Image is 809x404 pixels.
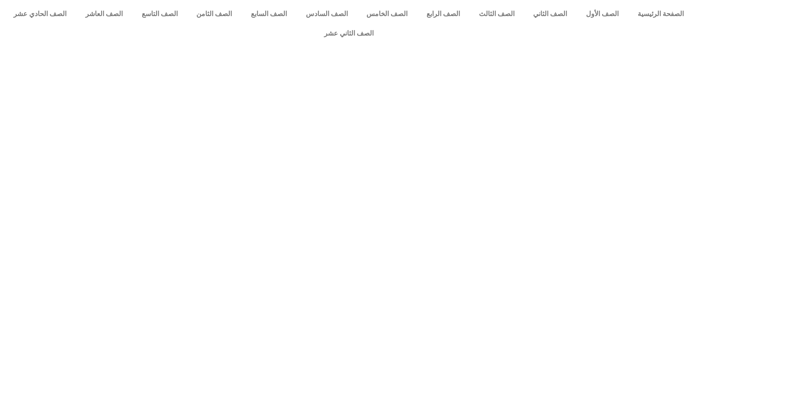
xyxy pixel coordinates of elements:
[242,4,297,24] a: الصف السابع
[4,24,693,43] a: الصف الثاني عشر
[357,4,417,24] a: الصف الخامس
[628,4,693,24] a: الصفحة الرئيسية
[469,4,524,24] a: الصف الثالث
[76,4,132,24] a: الصف العاشر
[577,4,628,24] a: الصف الأول
[417,4,470,24] a: الصف الرابع
[296,4,357,24] a: الصف السادس
[132,4,187,24] a: الصف التاسع
[524,4,577,24] a: الصف الثاني
[4,4,76,24] a: الصف الحادي عشر
[187,4,242,24] a: الصف الثامن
